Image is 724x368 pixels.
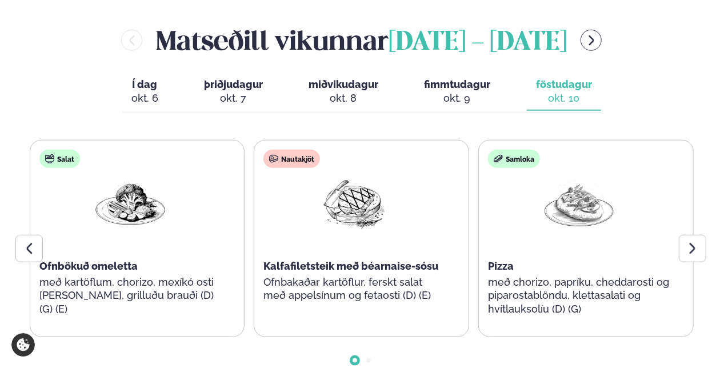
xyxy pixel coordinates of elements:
[131,78,158,91] span: Í dag
[536,78,592,90] span: föstudagur
[39,275,221,317] p: með kartöflum, chorizo, mexíkó osti [PERSON_NAME], grilluðu brauði (D) (G) (E)
[494,154,503,163] img: sandwich-new-16px.svg
[299,73,387,111] button: miðvikudagur okt. 8
[263,260,438,272] span: Kalfafiletsteik með béarnaise-sósu
[536,91,592,105] div: okt. 10
[131,91,158,105] div: okt. 6
[269,154,278,163] img: beef.svg
[204,78,263,90] span: þriðjudagur
[488,275,670,317] p: með chorizo, papríku, cheddarosti og piparostablöndu, klettasalati og hvítlauksolíu (D) (G)
[488,150,540,168] div: Samloka
[527,73,601,111] button: föstudagur okt. 10
[488,260,514,272] span: Pizza
[121,30,142,51] button: menu-btn-left
[581,30,602,51] button: menu-btn-right
[353,358,357,363] span: Go to slide 1
[318,177,391,230] img: Beef-Meat.png
[195,73,272,111] button: þriðjudagur okt. 7
[424,91,490,105] div: okt. 9
[39,150,80,168] div: Salat
[263,275,445,303] p: Ofnbakaðar kartöflur, ferskt salat með appelsínum og fetaosti (D) (E)
[122,73,167,111] button: Í dag okt. 6
[45,154,54,163] img: salad.svg
[156,22,567,59] h2: Matseðill vikunnar
[415,73,499,111] button: fimmtudagur okt. 9
[11,333,35,357] a: Cookie settings
[39,260,138,272] span: Ofnbökuð omeletta
[542,177,615,230] img: Pizza-Bread.png
[389,30,567,55] span: [DATE] - [DATE]
[309,78,378,90] span: miðvikudagur
[366,358,371,363] span: Go to slide 2
[204,91,263,105] div: okt. 7
[263,150,320,168] div: Nautakjöt
[424,78,490,90] span: fimmtudagur
[94,177,167,230] img: Vegan.png
[309,91,378,105] div: okt. 8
